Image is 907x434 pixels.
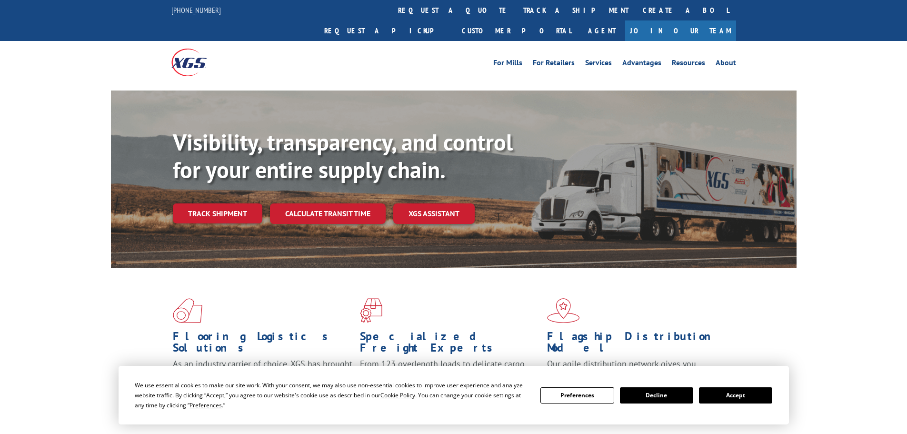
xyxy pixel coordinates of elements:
[585,59,612,70] a: Services
[173,331,353,358] h1: Flooring Logistics Solutions
[135,380,529,410] div: We use essential cookies to make our site work. With your consent, we may also use non-essential ...
[625,20,736,41] a: Join Our Team
[716,59,736,70] a: About
[270,203,386,224] a: Calculate transit time
[547,331,727,358] h1: Flagship Distribution Model
[189,401,222,409] span: Preferences
[393,203,475,224] a: XGS ASSISTANT
[672,59,705,70] a: Resources
[620,387,693,404] button: Decline
[533,59,575,70] a: For Retailers
[360,298,382,323] img: xgs-icon-focused-on-flooring-red
[540,387,614,404] button: Preferences
[173,203,262,223] a: Track shipment
[578,20,625,41] a: Agent
[455,20,578,41] a: Customer Portal
[317,20,455,41] a: Request a pickup
[547,358,722,381] span: Our agile distribution network gives you nationwide inventory management on demand.
[622,59,661,70] a: Advantages
[360,331,540,358] h1: Specialized Freight Experts
[360,358,540,401] p: From 123 overlength loads to delicate cargo, our experienced staff knows the best way to move you...
[173,127,513,184] b: Visibility, transparency, and control for your entire supply chain.
[171,5,221,15] a: [PHONE_NUMBER]
[493,59,522,70] a: For Mills
[699,387,772,404] button: Accept
[547,298,580,323] img: xgs-icon-flagship-distribution-model-red
[380,391,415,399] span: Cookie Policy
[119,366,789,424] div: Cookie Consent Prompt
[173,358,352,392] span: As an industry carrier of choice, XGS has brought innovation and dedication to flooring logistics...
[173,298,202,323] img: xgs-icon-total-supply-chain-intelligence-red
